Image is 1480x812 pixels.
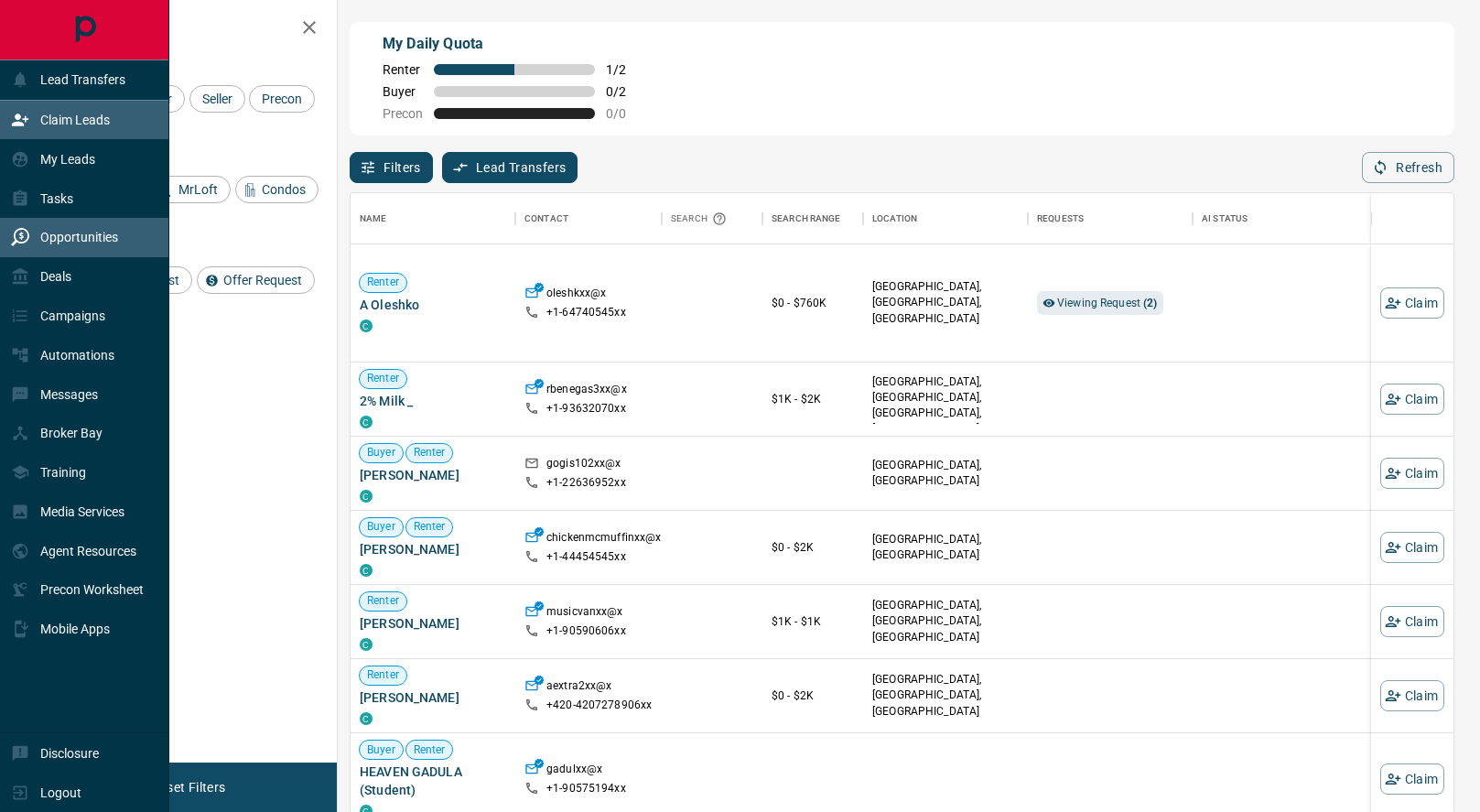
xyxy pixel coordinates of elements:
[546,549,626,565] p: +1- 44454545xx
[360,416,373,428] div: condos.ca
[360,392,506,410] span: 2% Milk _
[606,106,646,121] span: 0 / 0
[255,182,312,197] span: Condos
[406,519,453,535] span: Renter
[235,176,319,203] div: Condos
[1057,297,1158,309] span: Viewing Request
[772,539,854,556] p: $0 - $2K
[360,319,373,332] div: condos.ca
[1362,152,1454,183] button: Refresh
[546,456,621,475] p: gogis102xx@x
[383,62,423,77] span: Renter
[383,84,423,99] span: Buyer
[1380,763,1444,795] button: Claim
[152,176,231,203] div: MrLoft
[197,266,315,294] div: Offer Request
[360,445,403,460] span: Buyer
[360,688,506,707] span: [PERSON_NAME]
[872,458,1019,489] p: [GEOGRAPHIC_DATA], [GEOGRAPHIC_DATA]
[872,532,1019,563] p: [GEOGRAPHIC_DATA], [GEOGRAPHIC_DATA]
[1380,287,1444,319] button: Claim
[546,604,623,623] p: musicvanxx@x
[255,92,308,106] span: Precon
[872,598,1019,644] p: [GEOGRAPHIC_DATA], [GEOGRAPHIC_DATA], [GEOGRAPHIC_DATA]
[546,762,602,781] p: gadulxx@x
[360,638,373,651] div: condos.ca
[1380,384,1444,415] button: Claim
[360,296,506,314] span: A Oleshko
[772,613,854,630] p: $1K - $1K
[546,305,626,320] p: +1- 64740545xx
[546,475,626,491] p: +1- 22636952xx
[863,193,1028,244] div: Location
[872,672,1019,719] p: [GEOGRAPHIC_DATA], [GEOGRAPHIC_DATA], [GEOGRAPHIC_DATA]
[546,698,652,713] p: +420- 4207278906xx
[762,193,863,244] div: Search Range
[360,564,373,577] div: condos.ca
[360,519,403,535] span: Buyer
[59,18,319,40] h2: Filters
[546,530,661,549] p: chickenmcmuffinxx@x
[772,391,854,407] p: $1K - $2K
[442,152,578,183] button: Lead Transfers
[350,152,433,183] button: Filters
[1037,193,1084,244] div: Requests
[360,667,406,683] span: Renter
[360,193,387,244] div: Name
[772,295,854,311] p: $0 - $760K
[360,742,403,758] span: Buyer
[772,687,854,704] p: $0 - $2K
[872,374,1019,438] p: Midtown | Central, East York
[1028,193,1193,244] div: Requests
[546,623,626,639] p: +1- 90590606xx
[360,275,406,290] span: Renter
[1380,606,1444,637] button: Claim
[872,193,917,244] div: Location
[360,371,406,386] span: Renter
[872,279,1019,326] p: [GEOGRAPHIC_DATA], [GEOGRAPHIC_DATA], [GEOGRAPHIC_DATA]
[546,382,627,401] p: rbenegas3xx@x
[189,85,245,113] div: Seller
[383,33,646,55] p: My Daily Quota
[351,193,515,244] div: Name
[546,401,626,417] p: +1- 93632070xx
[1380,532,1444,563] button: Claim
[360,593,406,609] span: Renter
[606,84,646,99] span: 0 / 2
[406,445,453,460] span: Renter
[1380,680,1444,711] button: Claim
[360,466,506,484] span: [PERSON_NAME]
[546,678,611,698] p: aextra2xx@x
[196,92,239,106] span: Seller
[671,193,731,244] div: Search
[360,763,506,799] span: HEAVEN GADULA (Student)
[546,781,626,796] p: +1- 90575194xx
[217,273,308,287] span: Offer Request
[249,85,315,113] div: Precon
[606,62,646,77] span: 1 / 2
[360,540,506,558] span: [PERSON_NAME]
[139,772,237,803] button: Reset Filters
[360,712,373,725] div: condos.ca
[515,193,662,244] div: Contact
[1193,193,1394,244] div: AI Status
[546,286,606,305] p: oleshkxx@x
[406,742,453,758] span: Renter
[360,490,373,503] div: condos.ca
[1037,291,1163,315] div: Viewing Request (2)
[383,106,423,121] span: Precon
[1380,458,1444,489] button: Claim
[360,614,506,633] span: [PERSON_NAME]
[524,193,568,244] div: Contact
[1202,193,1248,244] div: AI Status
[1143,297,1157,309] strong: ( 2 )
[172,182,224,197] span: MrLoft
[772,193,841,244] div: Search Range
